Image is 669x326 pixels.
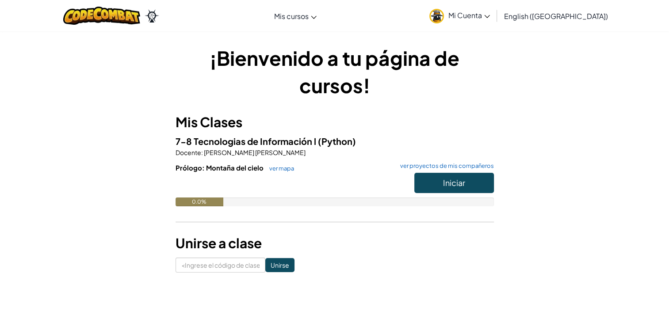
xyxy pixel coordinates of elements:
a: Mi Cuenta [425,2,494,30]
input: <Ingrese el código de clase> [176,258,265,273]
span: 7-8 Tecnologias de Información l [176,136,318,147]
span: : [201,148,203,156]
div: 0.0% [176,197,223,206]
h3: Mis Clases [176,112,494,132]
span: Mis cursos [274,11,309,21]
span: [PERSON_NAME] [PERSON_NAME] [203,148,306,156]
a: ver proyectos de mis compañeros [396,163,494,169]
h1: ¡Bienvenido a tu página de cursos! [176,44,494,99]
h3: Unirse a clase [176,233,494,253]
a: Mis cursos [270,4,321,28]
input: Unirse [265,258,294,272]
button: Iniciar [414,173,494,193]
span: Mi Cuenta [448,11,490,20]
img: Ozaria [145,9,159,23]
img: Logotipo de CodeCombat [63,7,141,25]
span: (Python) [318,136,356,147]
a: English ([GEOGRAPHIC_DATA]) [500,4,612,28]
a: ver mapa [265,165,294,172]
span: English ([GEOGRAPHIC_DATA]) [504,11,608,21]
span: Iniciar [443,178,465,188]
img: avatar [429,9,444,23]
span: Docente [176,148,201,156]
span: Prólogo: Montaña del cielo [176,163,265,172]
